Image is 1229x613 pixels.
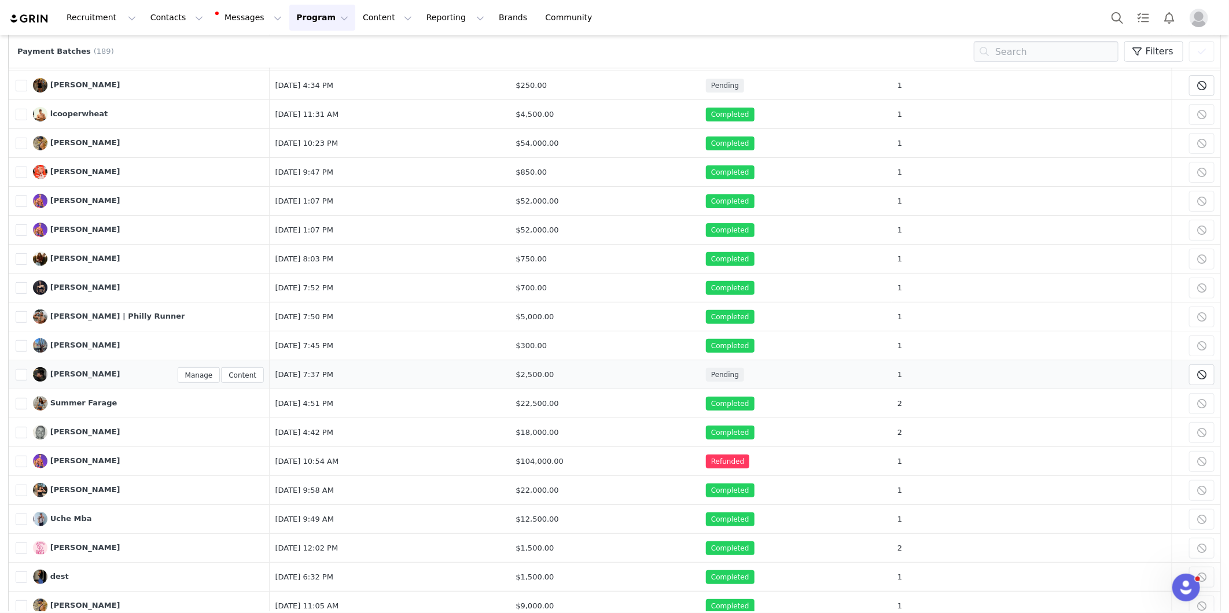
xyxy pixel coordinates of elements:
[516,81,547,90] span: $250.00
[892,245,1172,274] td: 1
[892,476,1172,505] td: 1
[892,563,1172,592] td: 1
[270,563,510,592] td: [DATE] 6:32 PM
[50,80,120,89] span: [PERSON_NAME]
[516,254,547,263] span: $750.00
[516,341,547,350] span: $300.00
[50,225,120,234] span: [PERSON_NAME]
[516,573,554,581] span: $1,500.00
[270,476,510,505] td: [DATE] 9:58 AM
[706,310,754,324] span: Completed
[33,396,117,411] a: Summer Farage
[706,281,754,295] span: Completed
[33,454,120,468] a: [PERSON_NAME]
[50,254,120,263] span: [PERSON_NAME]
[50,283,120,291] span: [PERSON_NAME]
[270,302,510,331] td: [DATE] 7:50 PM
[33,425,120,440] a: [PERSON_NAME]
[33,599,47,613] img: Idris Doosi
[33,194,47,208] img: Joseph Shulkin
[516,197,558,205] span: $52,000.00
[33,309,185,324] a: [PERSON_NAME] | Philly Runner
[33,165,120,179] a: [PERSON_NAME]
[892,71,1172,100] td: 1
[94,46,114,57] span: (189)
[706,541,754,555] span: Completed
[706,252,754,266] span: Completed
[516,139,558,147] span: $54,000.00
[50,196,120,205] span: [PERSON_NAME]
[33,541,47,555] img: Jamie
[892,505,1172,534] td: 1
[270,360,510,389] td: [DATE] 7:37 PM
[33,570,69,584] a: dest
[33,483,47,497] img: Erika Rodriguez
[33,570,47,584] img: dest
[289,5,355,31] button: Program
[270,447,510,476] td: [DATE] 10:54 AM
[33,107,47,121] img: lcooperwheat
[539,5,605,31] a: Community
[892,100,1172,129] td: 1
[9,13,50,24] a: grin logo
[516,486,558,494] span: $22,000.00
[892,302,1172,331] td: 1
[1172,574,1200,601] iframe: Intercom live chat
[50,543,120,552] span: [PERSON_NAME]
[50,572,69,581] span: dest
[33,78,47,93] img: Marcy Palazzetti
[892,331,1172,360] td: 1
[270,534,510,563] td: [DATE] 12:02 PM
[50,138,120,147] span: [PERSON_NAME]
[706,570,754,584] span: Completed
[50,601,120,610] span: [PERSON_NAME]
[33,280,47,295] img: Kacey Green
[892,360,1172,389] td: 1
[33,425,47,440] img: Evan Cooper
[516,399,558,408] span: $22,500.00
[33,223,120,237] a: [PERSON_NAME]
[892,216,1172,245] td: 1
[516,544,554,552] span: $1,500.00
[706,108,754,121] span: Completed
[33,223,47,237] img: Joseph Shulkin
[892,187,1172,216] td: 1
[14,46,120,57] div: Payment Batches
[33,367,47,382] img: Jake Benedict
[33,78,120,93] a: [PERSON_NAME]
[270,331,510,360] td: [DATE] 7:45 PM
[33,280,120,295] a: [PERSON_NAME]
[516,226,558,234] span: $52,000.00
[33,252,120,266] a: [PERSON_NAME]
[706,165,754,179] span: Completed
[270,245,510,274] td: [DATE] 8:03 PM
[706,223,754,237] span: Completed
[270,389,510,418] td: [DATE] 4:51 PM
[270,216,510,245] td: [DATE] 1:07 PM
[50,398,117,407] span: Summer Farage
[516,428,558,437] span: $18,000.00
[50,167,120,176] span: [PERSON_NAME]
[178,367,220,383] a: Manage
[706,194,754,208] span: Completed
[516,601,554,610] span: $9,000.00
[516,312,554,321] span: $5,000.00
[892,158,1172,187] td: 1
[270,505,510,534] td: [DATE] 9:49 AM
[892,418,1172,447] td: 2
[1190,9,1208,27] img: placeholder-profile.jpg
[270,129,510,158] td: [DATE] 10:23 PM
[706,483,754,497] span: Completed
[33,396,47,411] img: Summer Farage
[1157,5,1182,31] button: Notifications
[516,110,554,119] span: $4,500.00
[33,512,92,526] a: Uche Mba
[892,274,1172,302] td: 1
[211,5,289,31] button: Messages
[356,5,419,31] button: Content
[892,534,1172,563] td: 2
[50,341,120,349] span: [PERSON_NAME]
[60,5,143,31] button: Recruitment
[33,454,47,468] img: Joseph Shulkin
[706,397,754,411] span: Completed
